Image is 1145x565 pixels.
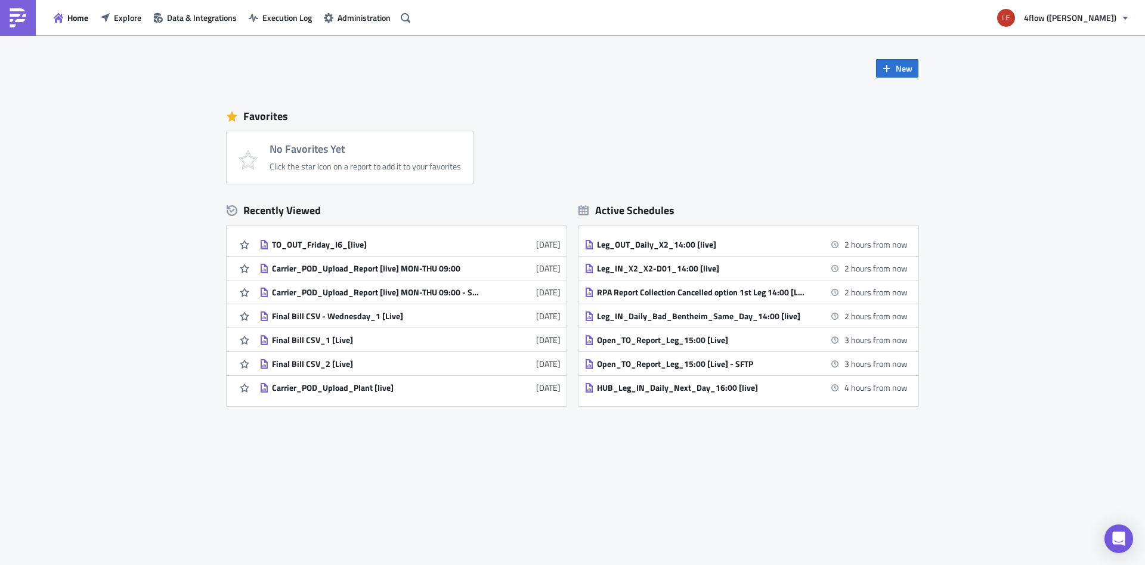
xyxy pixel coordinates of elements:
[584,304,908,328] a: Leg_IN_Daily_Bad_Bentheim_Same_Day_14:00 [live]2 hours from now
[94,8,147,27] button: Explore
[272,263,481,274] div: Carrier_POD_Upload_Report [live] MON-THU 09:00
[844,357,908,370] time: 2025-08-29 10:00
[896,62,912,75] span: New
[597,239,806,250] div: Leg_OUT_Daily_X2_14:00 [live]
[272,382,481,393] div: Carrier_POD_Upload_Plant [live]
[597,287,806,298] div: RPA Report Collection Cancelled option 1st Leg 14:00 [Live]
[584,280,908,304] a: RPA Report Collection Cancelled option 1st Leg 14:00 [Live]2 hours from now
[597,382,806,393] div: HUB_Leg_IN_Daily_Next_Day_16:00 [live]
[272,335,481,345] div: Final Bill CSV_1 [Live]
[270,143,461,155] h4: No Favorites Yet
[227,202,567,220] div: Recently Viewed
[272,359,481,369] div: Final Bill CSV_2 [Live]
[536,310,561,322] time: 2025-08-25T17:43:19Z
[597,263,806,274] div: Leg_IN_X2_X2-D01_14:00 [live]
[272,311,481,322] div: Final Bill CSV - Wednesday_1 [Live]
[578,203,674,217] div: Active Schedules
[536,286,561,298] time: 2025-08-25T17:44:07Z
[259,352,561,375] a: Final Bill CSV_2 [Live][DATE]
[597,359,806,369] div: Open_TO_Report_Leg_15:00 [Live] - SFTP
[536,334,561,346] time: 2025-08-25T17:41:56Z
[227,107,918,125] div: Favorites
[262,11,312,24] span: Execution Log
[272,287,481,298] div: Carrier_POD_Upload_Report [live] MON-THU 09:00 - SFTP
[243,8,318,27] button: Execution Log
[272,239,481,250] div: TO_OUT_Friday_I6_[live]
[259,280,561,304] a: Carrier_POD_Upload_Report [live] MON-THU 09:00 - SFTP[DATE]
[597,311,806,322] div: Leg_IN_Daily_Bad_Bentheim_Same_Day_14:00 [live]
[48,8,94,27] button: Home
[114,11,141,24] span: Explore
[536,262,561,274] time: 2025-08-25T17:44:21Z
[844,310,908,322] time: 2025-08-29 09:00
[1024,11,1116,24] span: 4flow ([PERSON_NAME])
[1104,524,1133,553] div: Open Intercom Messenger
[270,161,461,172] div: Click the star icon on a report to add it to your favorites
[844,334,908,346] time: 2025-08-29 10:00
[259,257,561,280] a: Carrier_POD_Upload_Report [live] MON-THU 09:00[DATE]
[259,328,561,351] a: Final Bill CSV_1 [Live][DATE]
[259,304,561,328] a: Final Bill CSV - Wednesday_1 [Live][DATE]
[167,11,237,24] span: Data & Integrations
[8,8,27,27] img: PushMetrics
[147,8,243,27] button: Data & Integrations
[536,238,561,251] time: 2025-08-26T10:45:06Z
[338,11,391,24] span: Administration
[844,238,908,251] time: 2025-08-29 09:00
[536,357,561,370] time: 2025-08-25T15:44:16Z
[259,376,561,399] a: Carrier_POD_Upload_Plant [live][DATE]
[536,381,561,394] time: 2025-08-20T16:00:16Z
[318,8,397,27] button: Administration
[584,328,908,351] a: Open_TO_Report_Leg_15:00 [Live]3 hours from now
[584,233,908,256] a: Leg_OUT_Daily_X2_14:00 [live]2 hours from now
[584,376,908,399] a: HUB_Leg_IN_Daily_Next_Day_16:00 [live]4 hours from now
[259,233,561,256] a: TO_OUT_Friday_I6_[live][DATE]
[584,352,908,375] a: Open_TO_Report_Leg_15:00 [Live] - SFTP3 hours from now
[990,5,1136,31] button: 4flow ([PERSON_NAME])
[67,11,88,24] span: Home
[597,335,806,345] div: Open_TO_Report_Leg_15:00 [Live]
[844,262,908,274] time: 2025-08-29 09:00
[996,8,1016,28] img: Avatar
[584,257,908,280] a: Leg_IN_X2_X2-D01_14:00 [live]2 hours from now
[876,59,918,78] button: New
[844,381,908,394] time: 2025-08-29 11:00
[844,286,908,298] time: 2025-08-29 09:00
